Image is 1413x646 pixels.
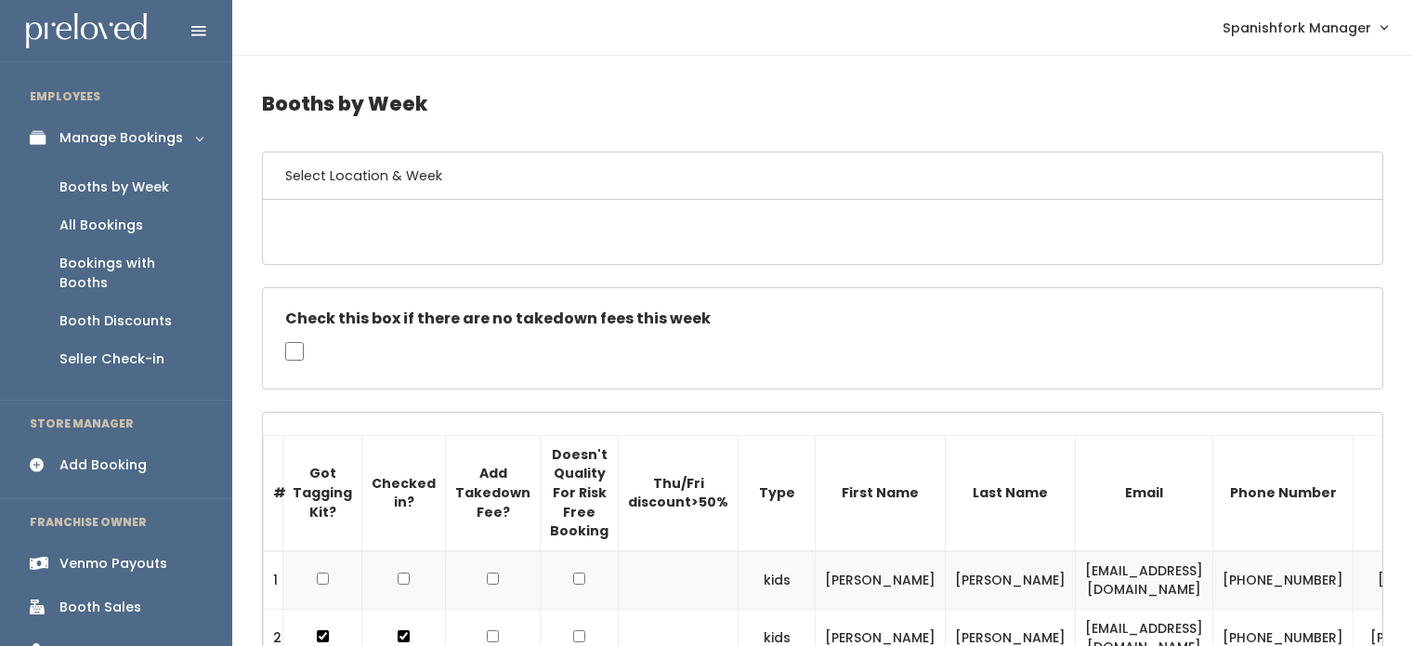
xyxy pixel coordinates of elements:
[59,178,169,197] div: Booths by Week
[264,551,283,610] td: 1
[946,551,1076,610] td: [PERSON_NAME]
[1213,551,1354,610] td: [PHONE_NUMBER]
[59,349,164,369] div: Seller Check-in
[59,216,143,235] div: All Bookings
[285,310,1360,327] h5: Check this box if there are no takedown fees this week
[1223,18,1371,38] span: Spanishfork Manager
[1076,435,1213,550] th: Email
[619,435,739,550] th: Thu/Fri discount>50%
[362,435,446,550] th: Checked in?
[739,551,816,610] td: kids
[446,435,541,550] th: Add Takedown Fee?
[816,435,946,550] th: First Name
[59,254,203,293] div: Bookings with Booths
[263,152,1382,200] h6: Select Location & Week
[1076,551,1213,610] td: [EMAIL_ADDRESS][DOMAIN_NAME]
[739,435,816,550] th: Type
[59,311,172,331] div: Booth Discounts
[816,551,946,610] td: [PERSON_NAME]
[541,435,619,550] th: Doesn't Quality For Risk Free Booking
[59,128,183,148] div: Manage Bookings
[59,598,141,617] div: Booth Sales
[59,554,167,573] div: Venmo Payouts
[946,435,1076,550] th: Last Name
[59,455,147,475] div: Add Booking
[262,78,1383,129] h4: Booths by Week
[26,13,147,49] img: preloved logo
[1204,7,1406,47] a: Spanishfork Manager
[264,435,283,550] th: #
[1213,435,1354,550] th: Phone Number
[283,435,362,550] th: Got Tagging Kit?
